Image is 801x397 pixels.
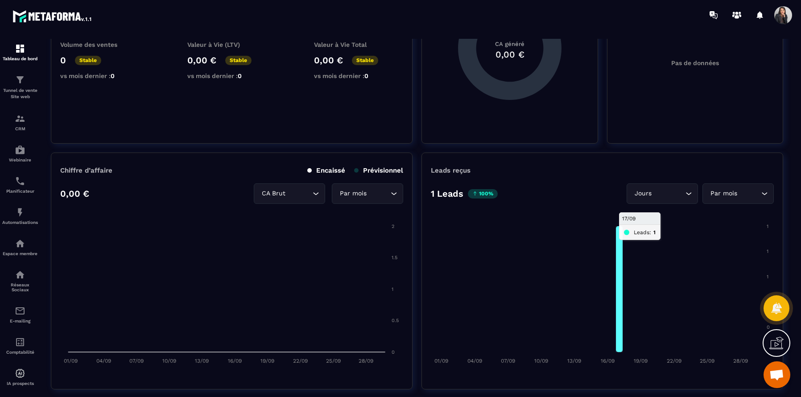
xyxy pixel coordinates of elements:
span: 0 [111,72,115,79]
input: Search for option [739,189,759,198]
div: Search for option [332,183,403,204]
a: social-networksocial-networkRéseaux Sociaux [2,263,38,299]
img: automations [15,145,25,155]
p: Tunnel de vente Site web [2,87,38,100]
tspan: 0.5 [392,318,399,323]
a: emailemailE-mailing [2,299,38,330]
input: Search for option [368,189,388,198]
p: Prévisionnel [354,166,403,174]
p: 0,00 € [314,55,343,66]
tspan: 1 [767,223,768,229]
p: Automatisations [2,220,38,225]
tspan: 01/09 [64,358,78,364]
tspan: 28/09 [359,358,373,364]
span: Par mois [338,189,368,198]
p: Valeur à Vie (LTV) [187,41,277,48]
p: IA prospects [2,381,38,386]
p: Chiffre d’affaire [60,166,112,174]
img: automations [15,368,25,379]
p: vs mois dernier : [60,72,149,79]
p: Stable [352,56,378,65]
div: Search for option [627,183,698,204]
p: E-mailing [2,318,38,323]
p: Réseaux Sociaux [2,282,38,292]
span: Jours [632,189,653,198]
span: CA Brut [260,189,287,198]
p: Comptabilité [2,350,38,355]
p: 0,00 € [60,188,89,199]
a: formationformationTunnel de vente Site web [2,68,38,107]
tspan: 1.5 [392,255,397,261]
tspan: 13/09 [195,358,209,364]
img: formation [15,74,25,85]
tspan: 10/09 [162,358,176,364]
p: Valeur à Vie Total [314,41,403,48]
img: formation [15,43,25,54]
p: Tableau de bord [2,56,38,61]
a: automationsautomationsAutomatisations [2,200,38,232]
tspan: 19/09 [260,358,274,364]
tspan: 22/09 [293,358,308,364]
img: logo [12,8,93,24]
p: CRM [2,126,38,131]
img: email [15,306,25,316]
div: Ouvrir le chat [764,361,790,388]
tspan: 07/09 [501,358,515,364]
div: Search for option [254,183,325,204]
tspan: 25/09 [326,358,341,364]
p: Stable [75,56,101,65]
tspan: 1 [392,286,393,292]
a: schedulerschedulerPlanificateur [2,169,38,200]
tspan: 04/09 [467,358,482,364]
tspan: 16/09 [601,358,615,364]
p: Stable [225,56,252,65]
img: automations [15,238,25,249]
tspan: 0 [392,349,395,355]
span: Par mois [708,189,739,198]
p: Volume des ventes [60,41,149,48]
p: Planificateur [2,189,38,194]
tspan: 22/09 [667,358,681,364]
p: 1 Leads [431,188,463,199]
p: vs mois dernier : [187,72,277,79]
tspan: 04/09 [96,358,111,364]
p: Encaissé [307,166,345,174]
span: 0 [364,72,368,79]
img: accountant [15,337,25,347]
tspan: 19/09 [634,358,648,364]
a: accountantaccountantComptabilité [2,330,38,361]
tspan: 1 [767,274,768,280]
tspan: 25/09 [700,358,714,364]
a: automationsautomationsWebinaire [2,138,38,169]
a: automationsautomationsEspace membre [2,232,38,263]
p: 100% [468,189,498,198]
tspan: 2 [392,223,394,229]
tspan: 13/09 [567,358,581,364]
tspan: 01/09 [434,358,448,364]
img: scheduler [15,176,25,186]
tspan: 10/09 [534,358,548,364]
input: Search for option [653,189,683,198]
p: Leads reçus [431,166,471,174]
img: social-network [15,269,25,280]
a: formationformationTableau de bord [2,37,38,68]
p: Espace membre [2,251,38,256]
p: Webinaire [2,157,38,162]
input: Search for option [287,189,310,198]
a: formationformationCRM [2,107,38,138]
tspan: 28/09 [733,358,748,364]
p: 0,00 € [187,55,216,66]
p: Pas de données [671,59,719,66]
tspan: 07/09 [129,358,144,364]
img: formation [15,113,25,124]
div: Search for option [702,183,774,204]
tspan: 1 [767,248,768,254]
img: automations [15,207,25,218]
span: 0 [238,72,242,79]
p: 0 [60,55,66,66]
tspan: 16/09 [228,358,242,364]
p: vs mois dernier : [314,72,403,79]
